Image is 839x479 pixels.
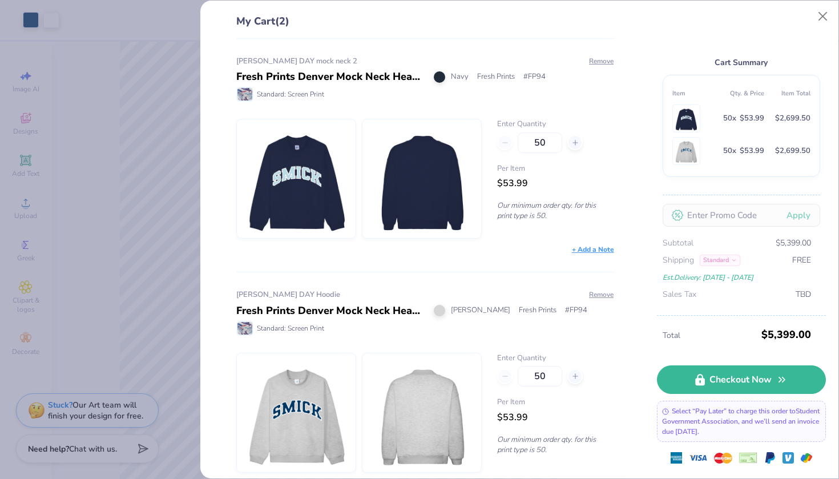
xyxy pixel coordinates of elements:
[257,323,324,333] span: Standard: Screen Print
[689,449,707,467] img: visa
[373,353,471,472] img: Fresh Prints FP94
[497,119,614,130] label: Enter Quantity
[761,324,811,345] span: $5,399.00
[247,353,345,472] img: Fresh Prints FP94
[663,204,820,227] input: Enter Promo Code
[775,112,810,125] span: $2,699.50
[497,434,614,455] p: Our minimum order qty. for this print type is 50.
[497,353,614,364] label: Enter Quantity
[776,237,811,249] span: $5,399.00
[796,288,811,301] span: TBD
[588,289,614,300] button: Remove
[565,305,587,316] span: # FP94
[236,303,425,319] div: Fresh Prints Denver Mock Neck Heavyweight Sweatshirt
[588,56,614,66] button: Remove
[497,200,614,221] p: Our minimum order qty. for this print type is 50.
[663,254,694,267] span: Shipping
[451,71,469,83] span: Navy
[739,452,757,464] img: cheque
[764,452,776,464] img: Paypal
[237,322,252,335] img: Standard: Screen Print
[812,6,834,27] button: Close
[671,452,682,464] img: express
[497,411,528,424] span: $53.99
[775,144,810,158] span: $2,699.50
[782,452,794,464] img: Venmo
[247,119,345,238] img: Fresh Prints FP94
[236,56,614,67] div: [PERSON_NAME] DAY mock neck 2
[451,305,510,316] span: [PERSON_NAME]
[801,452,812,464] img: GPay
[675,138,697,164] img: Fresh Prints FP94
[518,132,562,153] input: – –
[518,366,562,387] input: – –
[497,397,614,408] span: Per Item
[714,449,732,467] img: master-card
[257,89,324,99] span: Standard: Screen Print
[497,177,528,190] span: $53.99
[792,254,811,267] span: FREE
[236,14,614,39] div: My Cart (2)
[373,119,471,238] img: Fresh Prints FP94
[723,112,736,125] span: 50 x
[663,56,820,69] div: Cart Summary
[657,365,826,394] a: Checkout Now
[740,112,764,125] span: $53.99
[572,244,614,255] div: + Add a Note
[675,105,697,132] img: Fresh Prints FP94
[477,71,515,83] span: Fresh Prints
[657,401,826,442] div: Select “Pay Later” to charge this order to Student Government Association , and we’ll send an inv...
[764,84,810,102] th: Item Total
[700,255,740,266] div: Standard
[519,305,556,316] span: Fresh Prints
[740,144,764,158] span: $53.99
[663,329,758,342] span: Total
[663,237,693,249] span: Subtotal
[663,271,811,284] div: Est. Delivery: [DATE] - [DATE]
[236,289,614,301] div: [PERSON_NAME] DAY Hoodie
[236,69,425,84] div: Fresh Prints Denver Mock Neck Heavyweight Sweatshirt
[237,88,252,100] img: Standard: Screen Print
[523,71,546,83] span: # FP94
[663,288,696,301] span: Sales Tax
[497,163,614,175] span: Per Item
[672,84,719,102] th: Item
[723,144,736,158] span: 50 x
[718,84,764,102] th: Qty. & Price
